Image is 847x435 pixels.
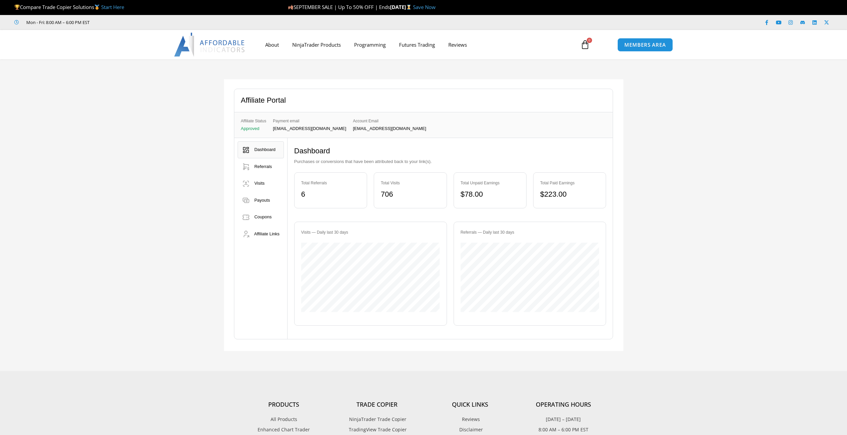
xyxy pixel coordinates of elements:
span: $ [540,190,544,198]
div: Total Unpaid Earnings [461,179,520,187]
a: Referrals [238,158,284,175]
span: Payment email [273,117,346,125]
a: Payouts [238,192,284,209]
span: Coupons [254,214,272,219]
div: 706 [381,188,440,201]
a: Affiliate Links [238,226,284,243]
div: Total Referrals [301,179,360,187]
a: All Products [237,415,330,424]
p: Purchases or conversions that have been attributed back to your link(s). [294,158,606,166]
div: 6 [301,188,360,201]
h4: Products [237,401,330,408]
p: [EMAIL_ADDRESS][DOMAIN_NAME] [273,126,346,131]
span: Referrals [254,164,272,169]
span: SEPTEMBER SALE | Up To 50% OFF | Ends [288,4,390,10]
a: TradingView Trade Copier [330,425,424,434]
img: 🍂 [288,5,293,10]
p: [DATE] – [DATE] [517,415,610,424]
a: Dashboard [238,141,284,158]
a: Reviews [442,37,474,52]
a: Programming [347,37,392,52]
a: NinjaTrader Products [286,37,347,52]
a: Disclaimer [424,425,517,434]
a: Save Now [413,4,436,10]
div: Visits — Daily last 30 days [301,229,440,236]
a: MEMBERS AREA [617,38,673,52]
h4: Trade Copier [330,401,424,408]
a: About [259,37,286,52]
span: NinjaTrader Trade Copier [347,415,406,424]
span: Reviews [460,415,480,424]
div: Referrals — Daily last 30 days [461,229,599,236]
div: Total Visits [381,179,440,187]
span: TradingView Trade Copier [347,425,407,434]
p: [EMAIL_ADDRESS][DOMAIN_NAME] [353,126,426,131]
a: Enhanced Chart Trader [237,425,330,434]
h2: Affiliate Portal [241,96,286,105]
span: 0 [587,38,592,43]
nav: Menu [259,37,573,52]
span: Affiliate Links [254,231,279,236]
span: Account Email [353,117,426,125]
bdi: 78.00 [461,190,483,198]
img: 🥇 [95,5,100,10]
a: NinjaTrader Trade Copier [330,415,424,424]
span: Mon - Fri: 8:00 AM – 6:00 PM EST [25,18,90,26]
img: LogoAI | Affordable Indicators – NinjaTrader [174,33,246,57]
span: All Products [271,415,297,424]
p: Approved [241,126,267,131]
h4: Quick Links [424,401,517,408]
h4: Operating Hours [517,401,610,408]
img: 🏆 [15,5,20,10]
span: $ [461,190,465,198]
a: Visits [238,175,284,192]
span: Disclaimer [458,425,483,434]
img: ⌛ [406,5,411,10]
span: MEMBERS AREA [624,42,666,47]
a: Coupons [238,209,284,226]
h2: Dashboard [294,146,606,156]
span: Enhanced Chart Trader [258,425,310,434]
span: Visits [254,181,265,186]
a: 0 [570,35,600,54]
span: Compare Trade Copier Solutions [14,4,124,10]
a: Futures Trading [392,37,442,52]
a: Reviews [424,415,517,424]
bdi: 223.00 [540,190,567,198]
a: Start Here [101,4,124,10]
span: Dashboard [254,147,276,152]
span: Affiliate Status [241,117,267,125]
strong: [DATE] [390,4,413,10]
span: Payouts [254,198,270,203]
div: Total Paid Earnings [540,179,599,187]
iframe: Customer reviews powered by Trustpilot [99,19,199,26]
p: 8:00 AM – 6:00 PM EST [517,425,610,434]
